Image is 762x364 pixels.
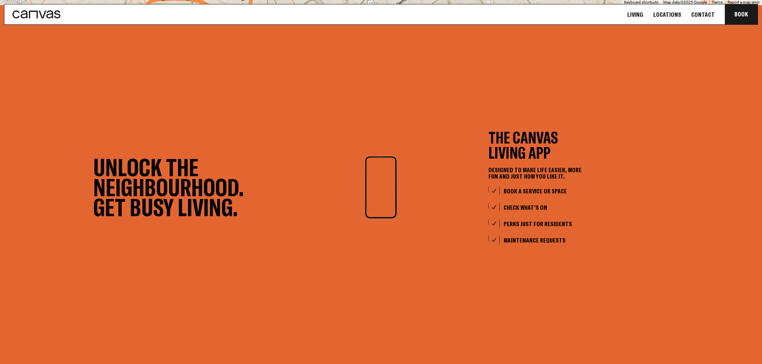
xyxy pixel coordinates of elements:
li: Check what’s on [488,202,669,212]
button: Book [725,4,758,24]
h1: Unlock the neighbourhood. Get busy living. [93,157,253,217]
a: Contact [689,10,717,19]
p: Designed to make life easier, more fun and just how you like it. [488,167,588,179]
li: Book a service or space [488,186,669,196]
li: Perks just for residents [488,219,669,229]
h2: The Canvas Living App [488,130,568,160]
a: Locations [651,10,684,19]
img: image [365,156,397,219]
a: Living [625,10,646,19]
li: Maintenance requests [488,235,669,245]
